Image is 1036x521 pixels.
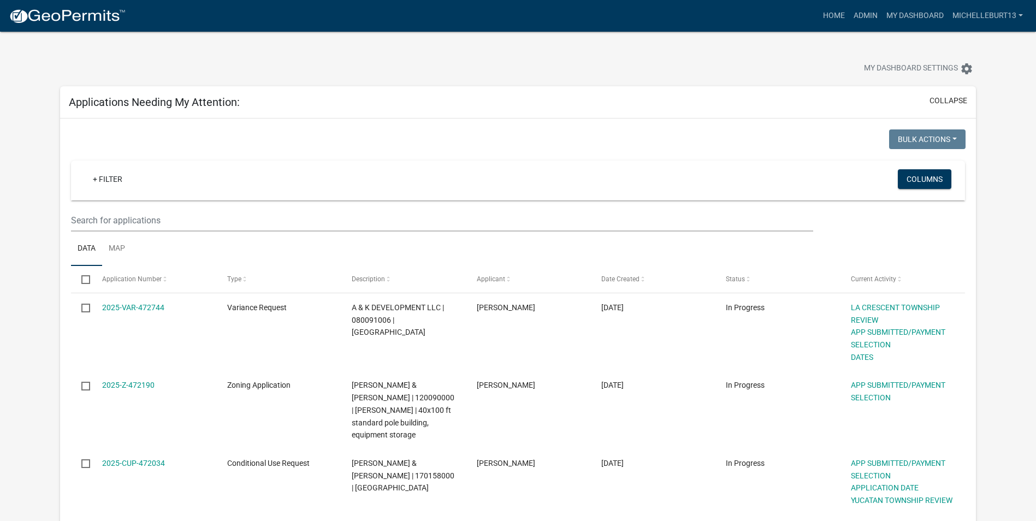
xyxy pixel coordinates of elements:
button: collapse [930,95,967,106]
span: Current Activity [851,275,896,283]
datatable-header-cell: Description [341,266,466,292]
a: My Dashboard [882,5,948,26]
button: Columns [898,169,951,189]
a: Home [819,5,849,26]
span: Nathan Rask [477,381,535,389]
a: + Filter [84,169,131,189]
a: APP SUBMITTED/PAYMENT SELECTION [851,328,945,349]
a: APPLICATION DATE [851,483,919,492]
datatable-header-cell: Status [715,266,840,292]
input: Search for applications [71,209,813,232]
a: Data [71,232,102,267]
a: 2025-VAR-472744 [102,303,164,312]
span: Date Created [601,275,640,283]
span: 09/02/2025 [601,303,624,312]
button: Bulk Actions [889,129,966,149]
span: Description [352,275,385,283]
datatable-header-cell: Select [71,266,92,292]
span: 09/02/2025 [601,459,624,467]
span: Conditional Use Request [227,459,310,467]
span: Application Number [102,275,162,283]
a: LA CRESCENT TOWNSHIP REVIEW [851,303,940,324]
span: Olivia Lamke [477,303,535,312]
span: RASK,NATHAN W & ERICA J | 120090000 | Sheldon | 40x100 ft standard pole building, equipment storage [352,381,454,439]
span: In Progress [726,381,765,389]
span: Status [726,275,745,283]
datatable-header-cell: Application Number [92,266,216,292]
span: Tim Nelson [477,459,535,467]
span: My Dashboard Settings [864,62,958,75]
a: michelleburt13 [948,5,1027,26]
a: APP SUBMITTED/PAYMENT SELECTION [851,381,945,402]
span: 09/02/2025 [601,381,624,389]
a: 2025-Z-472190 [102,381,155,389]
a: 2025-CUP-472034 [102,459,165,467]
span: Zoning Application [227,381,291,389]
datatable-header-cell: Applicant [466,266,590,292]
a: DATES [851,353,873,362]
span: Variance Request [227,303,287,312]
a: APP SUBMITTED/PAYMENT SELECTION [851,459,945,480]
button: My Dashboard Settingssettings [855,58,982,79]
a: Map [102,232,132,267]
a: YUCATAN TOWNSHIP REVIEW [851,496,952,505]
span: Type [227,275,241,283]
datatable-header-cell: Date Created [591,266,715,292]
h5: Applications Needing My Attention: [69,96,240,109]
span: A & K DEVELOPMENT LLC | 080091006 | La Crescent [352,303,444,337]
datatable-header-cell: Current Activity [840,266,964,292]
a: Admin [849,5,882,26]
span: In Progress [726,303,765,312]
span: In Progress [726,459,765,467]
i: settings [960,62,973,75]
datatable-header-cell: Type [217,266,341,292]
span: NELSON,TIM & GWEN | 170158000 | Yucatan [352,459,454,493]
span: Applicant [477,275,505,283]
